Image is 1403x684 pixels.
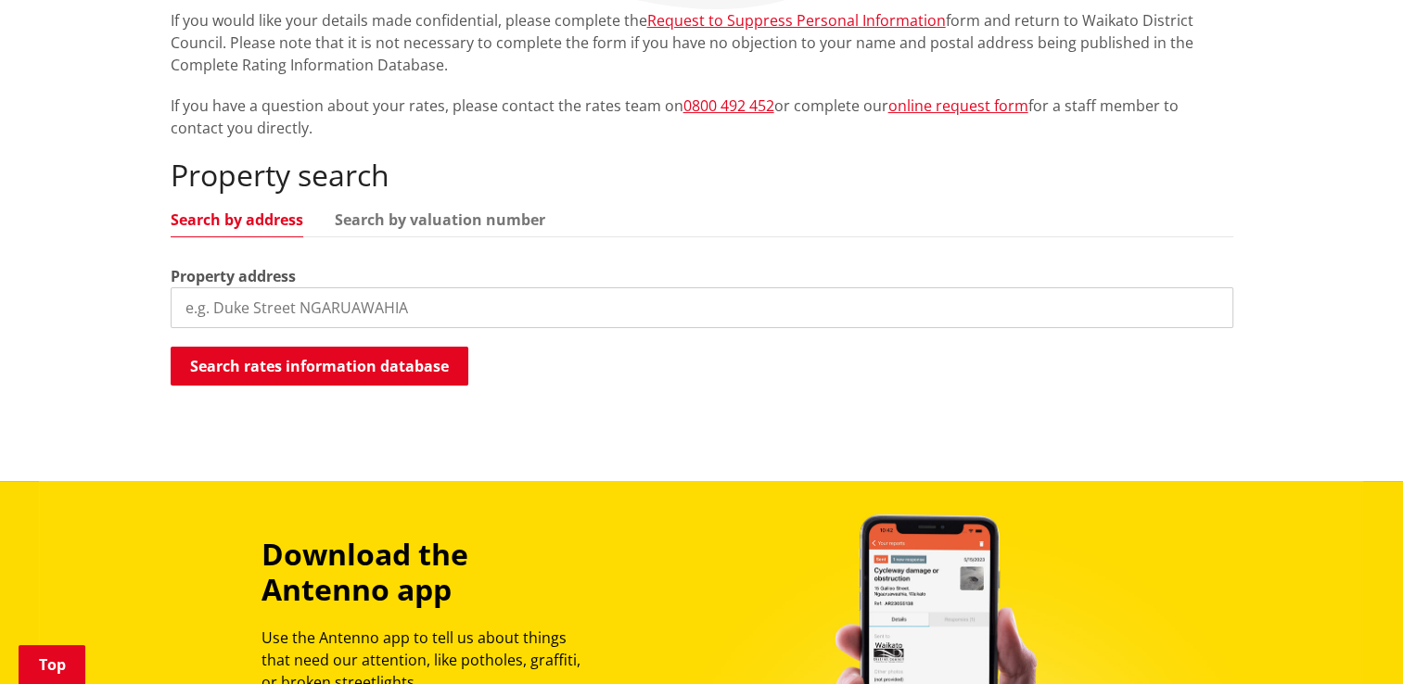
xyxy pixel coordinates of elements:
[1318,606,1384,673] iframe: Messenger Launcher
[171,212,303,227] a: Search by address
[647,10,946,31] a: Request to Suppress Personal Information
[683,95,774,116] a: 0800 492 452
[171,95,1233,139] p: If you have a question about your rates, please contact the rates team on or complete our for a s...
[171,265,296,287] label: Property address
[171,347,468,386] button: Search rates information database
[335,212,545,227] a: Search by valuation number
[261,537,597,608] h3: Download the Antenno app
[171,287,1233,328] input: e.g. Duke Street NGARUAWAHIA
[19,645,85,684] a: Top
[171,158,1233,193] h2: Property search
[888,95,1028,116] a: online request form
[171,9,1233,76] p: If you would like your details made confidential, please complete the form and return to Waikato ...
